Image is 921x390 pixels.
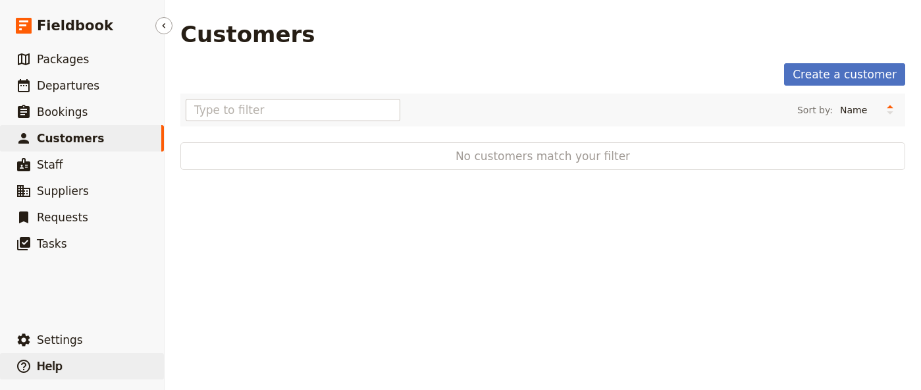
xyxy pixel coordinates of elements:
[784,63,905,86] a: Create a customer
[180,21,315,47] h1: Customers
[37,79,99,92] span: Departures
[37,211,88,224] span: Requests
[37,237,67,250] span: Tasks
[834,100,880,120] select: Sort by:
[880,100,900,120] button: Change sort direction
[37,360,63,373] span: Help
[37,333,83,347] span: Settings
[155,17,172,34] button: Hide menu
[223,148,862,164] span: No customers match your filter
[797,103,833,117] span: Sort by:
[37,158,63,171] span: Staff
[37,16,113,36] span: Fieldbook
[37,132,104,145] span: Customers
[37,105,88,119] span: Bookings
[37,53,89,66] span: Packages
[37,184,89,198] span: Suppliers
[186,99,400,121] input: Type to filter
